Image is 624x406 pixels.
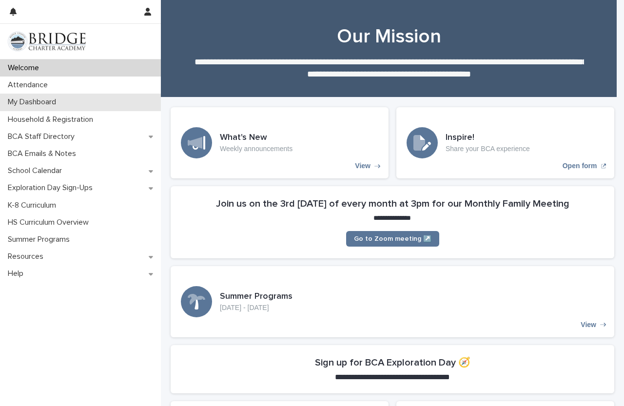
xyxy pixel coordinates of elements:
[220,304,292,312] p: [DATE] - [DATE]
[4,63,47,73] p: Welcome
[396,107,614,178] a: Open form
[446,133,530,143] h3: Inspire!
[220,291,292,302] h3: Summer Programs
[171,107,389,178] a: View
[355,162,370,170] p: View
[171,25,607,48] h1: Our Mission
[4,252,51,261] p: Resources
[4,269,31,278] p: Help
[346,231,439,247] a: Go to Zoom meeting ↗️
[4,115,101,124] p: Household & Registration
[354,235,431,242] span: Go to Zoom meeting ↗️
[4,80,56,90] p: Attendance
[220,145,292,153] p: Weekly announcements
[4,235,78,244] p: Summer Programs
[220,133,292,143] h3: What's New
[4,97,64,107] p: My Dashboard
[563,162,597,170] p: Open form
[216,198,569,210] h2: Join us on the 3rd [DATE] of every month at 3pm for our Monthly Family Meeting
[4,132,82,141] p: BCA Staff Directory
[315,357,470,368] h2: Sign up for BCA Exploration Day 🧭
[4,201,64,210] p: K-8 Curriculum
[4,166,70,175] p: School Calendar
[581,321,596,329] p: View
[4,218,97,227] p: HS Curriculum Overview
[4,183,100,193] p: Exploration Day Sign-Ups
[8,32,86,51] img: V1C1m3IdTEidaUdm9Hs0
[171,266,614,337] a: View
[446,145,530,153] p: Share your BCA experience
[4,149,84,158] p: BCA Emails & Notes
